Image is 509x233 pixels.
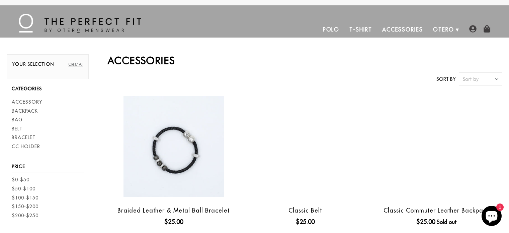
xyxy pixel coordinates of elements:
img: black braided leather bracelet [123,96,224,197]
img: shopping-bag-icon.png [483,25,491,33]
a: T-Shirt [344,21,377,38]
img: The Perfect Fit - by Otero Menswear - Logo [19,14,141,33]
label: Sort by [436,76,455,83]
a: CC Holder [12,143,40,150]
ins: $25.00 [416,217,435,226]
img: user-account-icon.png [469,25,477,33]
a: leather backpack [372,96,501,197]
h2: Accessories [108,54,502,66]
a: $0-$50 [12,176,29,183]
h2: Your selection [12,61,83,70]
a: $100-$150 [12,194,38,201]
a: Otero [428,21,459,38]
a: Polo [318,21,345,38]
a: Accessory [12,99,42,106]
a: Backpack [12,108,38,115]
h3: Price [12,164,84,173]
a: $150-$200 [12,203,38,210]
a: Bag [12,116,23,123]
ins: $25.00 [296,217,315,226]
a: $50-$100 [12,185,35,192]
a: Clear All [68,61,83,67]
a: Braided Leather & Metal Ball Bracelet [117,207,230,214]
a: $200-$250 [12,212,38,219]
a: Accessories [377,21,428,38]
a: black braided leather bracelet [109,96,238,197]
span: Sold out [437,219,456,225]
a: Belt [12,125,22,132]
a: Classic Commuter Leather Backpack [384,207,490,214]
ins: $25.00 [164,217,183,226]
h3: Categories [12,86,84,95]
inbox-online-store-chat: Shopify online store chat [480,206,504,228]
a: Classic Belt [288,207,322,214]
a: otero menswear classic black leather belt [241,96,369,197]
a: Bracelet [12,134,35,141]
